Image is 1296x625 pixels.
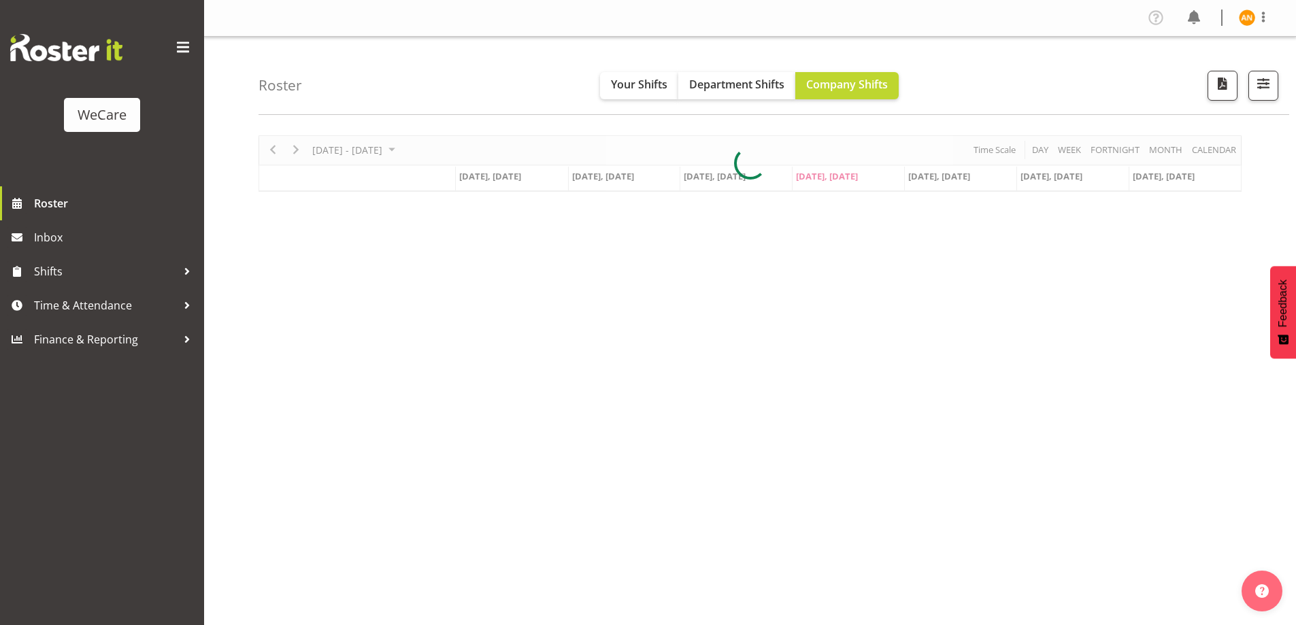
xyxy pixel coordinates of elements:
button: Filter Shifts [1248,71,1278,101]
button: Company Shifts [795,72,899,99]
button: Your Shifts [600,72,678,99]
span: Roster [34,193,197,214]
span: Your Shifts [611,77,667,92]
button: Department Shifts [678,72,795,99]
span: Shifts [34,261,177,282]
span: Inbox [34,227,197,248]
button: Download a PDF of the roster according to the set date range. [1208,71,1237,101]
span: Feedback [1277,280,1289,327]
span: Company Shifts [806,77,888,92]
img: avolyne-ndebele11853.jpg [1239,10,1255,26]
span: Time & Attendance [34,295,177,316]
h4: Roster [259,78,302,93]
span: Department Shifts [689,77,784,92]
div: WeCare [78,105,127,125]
img: Rosterit website logo [10,34,122,61]
img: help-xxl-2.png [1255,584,1269,598]
span: Finance & Reporting [34,329,177,350]
button: Feedback - Show survey [1270,266,1296,358]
